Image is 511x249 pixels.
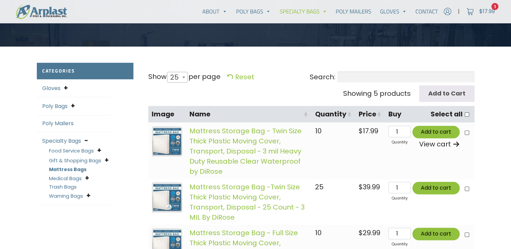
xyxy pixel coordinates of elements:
[411,5,442,18] a: Contact
[148,72,221,83] label: Show per page
[189,182,305,222] a: Mattress Storage Bag -Twin Size Thick Plastic Moving Cover, Transport, Disposal - 25 Count - 3 MI...
[16,4,67,19] img: logo
[412,126,460,138] button: Add to cart
[49,184,77,190] a: Trash Bags
[310,72,475,82] label: Search:
[388,182,410,193] input: Qty
[491,3,499,10] span: 1
[431,109,463,119] label: Select all
[232,5,275,18] a: Poly Bags
[152,182,183,213] img: images
[359,182,380,192] bdi: 39.99
[315,182,324,192] span: 25
[388,228,410,239] input: Qty
[331,5,376,18] a: Poly Mailers
[42,119,74,127] a: Poly Mailers
[359,182,363,192] span: $
[152,126,183,157] img: images
[312,106,355,123] th: Quantity: activate to sort column ascending
[388,139,459,149] a: View cart
[359,228,380,238] bdi: 29.99
[385,106,474,123] th: BuySelect all
[412,228,460,240] button: Add to cart
[275,5,332,18] a: Specialty Bags
[359,126,363,136] span: $
[168,69,185,85] span: 25
[376,5,411,18] a: Gloves
[49,157,101,164] a: Gift & Shopping Bags
[479,7,495,15] bdi: 17.99
[42,137,81,145] a: Specialty Bags
[198,5,232,18] a: About
[458,7,460,16] span: |
[49,166,86,173] a: Mattress Bags
[227,72,254,82] a: Reset
[359,126,378,136] bdi: 17.99
[49,175,82,182] a: Medical Bags
[189,126,302,176] a: Mattress Storage Bag - Twin Size Thick Plastic Moving Cover, Transport, Disposal - 3 mil Heavy Du...
[42,102,68,110] a: Poly Bags
[315,228,322,238] span: 10
[148,106,186,123] th: Image
[337,72,475,82] input: Search:
[412,182,460,194] button: Add to cart
[343,88,411,99] div: Showing 5 products
[479,7,483,15] span: $
[419,85,475,102] input: Add to Cart
[355,106,385,123] th: Price: activate to sort column ascending
[359,228,363,238] span: $
[388,126,410,137] input: Qty
[49,193,83,199] a: Warning Bags
[37,63,133,79] h2: Categories
[315,126,322,136] span: 10
[186,106,312,123] th: Name: activate to sort column ascending
[167,72,188,83] span: 25
[49,147,94,154] a: Food Service Bags
[42,84,60,92] a: Gloves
